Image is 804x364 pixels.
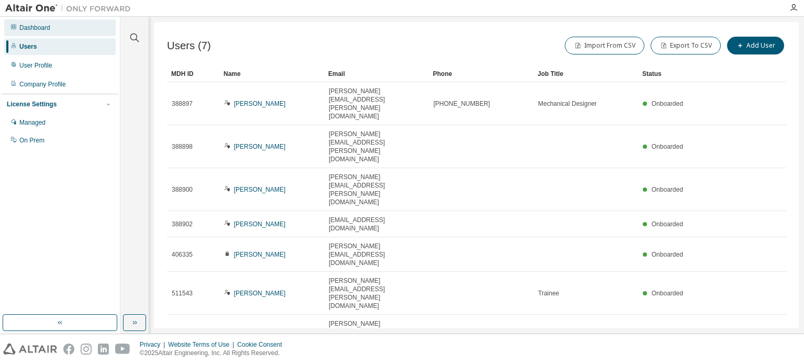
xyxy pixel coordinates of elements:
span: [PERSON_NAME][EMAIL_ADDRESS][PERSON_NAME][DOMAIN_NAME] [329,173,424,206]
a: [PERSON_NAME] [234,290,286,297]
button: Add User [727,37,784,54]
span: 388897 [172,100,193,108]
a: [PERSON_NAME] [234,251,286,258]
img: instagram.svg [81,344,92,355]
img: facebook.svg [63,344,74,355]
span: Onboarded [652,143,683,150]
span: Onboarded [652,220,683,228]
img: linkedin.svg [98,344,109,355]
img: altair_logo.svg [3,344,57,355]
div: MDH ID [171,65,215,82]
span: 388898 [172,142,193,151]
span: Trainee [538,289,559,297]
span: Users (7) [167,40,211,52]
span: Onboarded [652,186,683,193]
span: 406335 [172,250,193,259]
div: Phone [433,65,529,82]
span: Mechanical Designer [538,100,597,108]
div: Privacy [140,340,168,349]
span: [PERSON_NAME][EMAIL_ADDRESS][PERSON_NAME][DOMAIN_NAME] [329,277,424,310]
span: [EMAIL_ADDRESS][DOMAIN_NAME] [329,216,424,233]
div: Managed [19,118,46,127]
span: [PERSON_NAME][EMAIL_ADDRESS][PERSON_NAME][DOMAIN_NAME] [329,87,424,120]
div: User Profile [19,61,52,70]
span: [PHONE_NUMBER] [433,100,490,108]
a: [PERSON_NAME] [234,220,286,228]
a: [PERSON_NAME] [234,100,286,107]
div: License Settings [7,100,57,108]
span: [PERSON_NAME][EMAIL_ADDRESS][PERSON_NAME][DOMAIN_NAME] [329,130,424,163]
span: 511543 [172,289,193,297]
img: Altair One [5,3,136,14]
a: [PERSON_NAME] [234,186,286,193]
span: [PERSON_NAME][EMAIL_ADDRESS][DOMAIN_NAME] [329,242,424,267]
a: [PERSON_NAME] [234,143,286,150]
div: Email [328,65,425,82]
span: 388902 [172,220,193,228]
span: [PERSON_NAME][EMAIL_ADDRESS][PERSON_NAME][DOMAIN_NAME] [329,319,424,353]
p: © 2025 Altair Engineering, Inc. All Rights Reserved. [140,349,288,358]
div: Dashboard [19,24,50,32]
div: On Prem [19,136,44,145]
button: Export To CSV [651,37,721,54]
button: Import From CSV [565,37,644,54]
span: Onboarded [652,100,683,107]
div: Website Terms of Use [168,340,237,349]
div: Status [642,65,732,82]
div: Company Profile [19,80,66,89]
span: Onboarded [652,251,683,258]
div: Job Title [538,65,634,82]
img: youtube.svg [115,344,130,355]
span: Onboarded [652,290,683,297]
div: Name [224,65,320,82]
div: Users [19,42,37,51]
span: 388900 [172,185,193,194]
div: Cookie Consent [237,340,288,349]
